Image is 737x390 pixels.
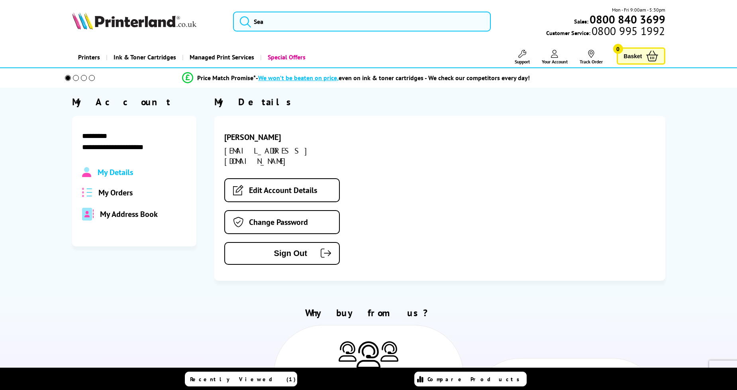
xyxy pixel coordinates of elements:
li: modal_Promise [54,71,658,85]
span: Sales: [574,18,588,25]
a: 0800 840 3699 [588,16,665,23]
a: Edit Account Details [224,178,340,202]
span: We won’t be beaten on price, [258,74,339,82]
span: 0800 995 1992 [590,27,665,35]
div: [PERSON_NAME] [224,132,367,142]
a: Recently Viewed (1) [185,372,297,386]
img: Printer Experts [357,341,380,369]
div: [EMAIL_ADDRESS][DOMAIN_NAME] [224,146,367,166]
a: Printerland Logo [72,12,223,31]
div: My Details [214,96,665,108]
span: 0 [613,44,623,54]
span: Your Account [542,59,568,65]
span: My Address Book [100,209,158,219]
input: Sea [233,12,491,32]
img: Profile.svg [82,167,91,177]
img: Printer Experts [380,341,398,362]
a: Compare Products [414,372,527,386]
button: Sign Out [224,242,340,265]
span: Compare Products [427,376,524,383]
a: Special Offers [260,47,312,67]
span: Sign Out [237,249,307,258]
a: Basket 0 [617,47,665,65]
a: Track Order [580,50,603,65]
a: Printers [72,47,106,67]
span: Customer Service: [546,27,665,37]
span: My Details [98,167,133,177]
h2: Why buy from us? [72,307,665,319]
a: Your Account [542,50,568,65]
div: - even on ink & toner cartridges - We check our competitors every day! [256,74,530,82]
a: Ink & Toner Cartridges [106,47,182,67]
b: 0800 840 3699 [590,12,665,27]
img: address-book-duotone-solid.svg [82,208,94,221]
span: Support [515,59,530,65]
span: Mon - Fri 9:00am - 5:30pm [612,6,665,14]
div: My Account [72,96,197,108]
img: Printer Experts [339,341,357,362]
span: Ink & Toner Cartridges [114,47,176,67]
a: Managed Print Services [182,47,260,67]
span: Recently Viewed (1) [190,376,296,383]
a: Support [515,50,530,65]
img: all-order.svg [82,188,92,197]
span: Basket [624,51,642,61]
span: Price Match Promise* [197,74,256,82]
a: Change Password [224,210,340,234]
img: Printerland Logo [72,12,196,30]
span: My Orders [98,187,133,198]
